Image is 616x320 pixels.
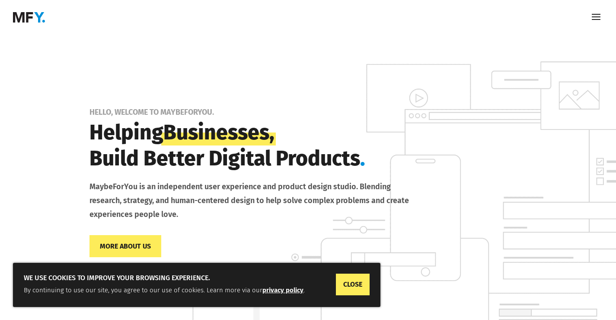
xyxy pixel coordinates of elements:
span: Businesses [163,120,269,145]
a: privacy policy [262,286,303,294]
h5: We use cookies to improve your browsing experience. [24,274,370,285]
h1: Helping , Build Better Digital Products [89,120,418,176]
span: . [360,146,365,171]
span: By continuing to use our site, you agree to our use of cookies. Learn more via our . [24,286,305,294]
a: CLOSE [336,274,370,295]
a: More About Us [89,235,161,257]
img: MaybeForYou. [13,12,45,23]
p: MaybeForYou is an independent user experience and product design studio. Blending research, strat... [89,180,418,222]
p: Hello, welcome to MaybeForYou. [89,108,585,116]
